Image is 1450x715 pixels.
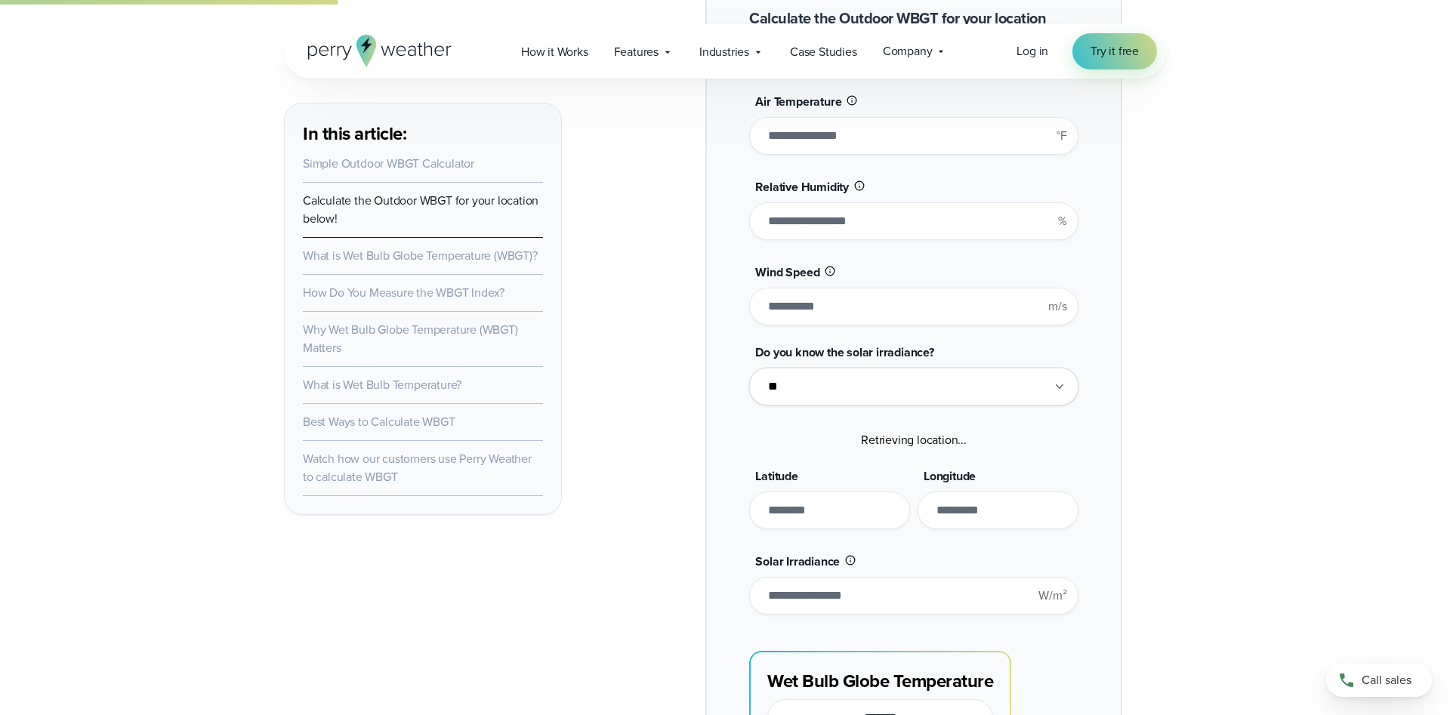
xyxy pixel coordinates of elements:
[755,344,933,361] span: Do you know the solar irradiance?
[1017,42,1048,60] a: Log in
[924,467,976,485] span: Longitude
[861,431,967,448] span: Retrieving location...
[303,450,532,485] a: Watch how our customers use Perry Weather to calculate WBGT
[755,553,840,570] span: Solar Irradiance
[303,376,461,393] a: What is Wet Bulb Temperature?
[777,36,870,67] a: Case Studies
[755,264,819,281] span: Wind Speed
[790,43,857,61] span: Case Studies
[883,42,933,60] span: Company
[521,43,588,61] span: How it Works
[755,467,797,485] span: Latitude
[1326,664,1432,697] a: Call sales
[303,247,538,264] a: What is Wet Bulb Globe Temperature (WBGT)?
[303,155,474,172] a: Simple Outdoor WBGT Calculator
[755,178,849,196] span: Relative Humidity
[1362,671,1411,689] span: Call sales
[303,284,504,301] a: How Do You Measure the WBGT Index?
[303,413,455,430] a: Best Ways to Calculate WBGT
[508,36,601,67] a: How it Works
[749,8,1078,51] h2: Calculate the Outdoor WBGT for your location below!
[1072,33,1157,69] a: Try it free
[755,93,841,110] span: Air Temperature
[1091,42,1139,60] span: Try it free
[614,43,659,61] span: Features
[303,321,518,356] a: Why Wet Bulb Globe Temperature (WBGT) Matters
[303,192,538,227] a: Calculate the Outdoor WBGT for your location below!
[303,122,543,146] h3: In this article:
[699,43,749,61] span: Industries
